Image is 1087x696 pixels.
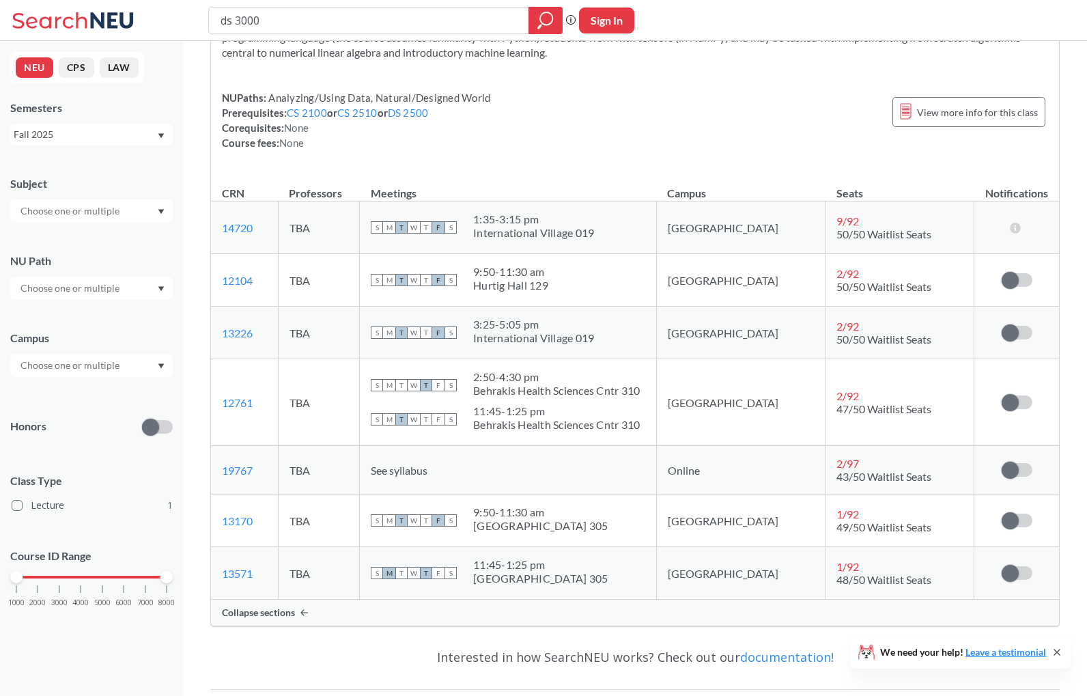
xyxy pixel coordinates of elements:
span: 9 / 92 [836,214,859,227]
a: documentation! [740,649,834,665]
svg: Dropdown arrow [158,133,165,139]
div: Subject [10,176,173,191]
span: T [420,379,432,391]
span: S [371,221,383,234]
a: Leave a testimonial [965,646,1046,658]
span: M [383,514,395,527]
span: 43/50 Waitlist Seats [836,470,931,483]
input: Choose one or multiple [14,203,128,219]
span: S [444,221,457,234]
td: [GEOGRAPHIC_DATA] [656,307,825,359]
td: [GEOGRAPHIC_DATA] [656,547,825,600]
span: View more info for this class [917,104,1038,121]
a: 14720 [222,221,253,234]
input: Choose one or multiple [14,357,128,374]
span: F [432,379,444,391]
div: Dropdown arrow [10,277,173,300]
td: [GEOGRAPHIC_DATA] [656,495,825,547]
td: [GEOGRAPHIC_DATA] [656,201,825,254]
span: W [408,379,420,391]
span: S [444,274,457,286]
label: Lecture [12,497,173,514]
span: F [432,567,444,579]
a: CS 2510 [337,107,378,119]
span: 47/50 Waitlist Seats [836,402,931,415]
svg: Dropdown arrow [158,363,165,369]
svg: Dropdown arrow [158,286,165,292]
th: Seats [825,172,974,201]
span: S [371,567,383,579]
span: S [444,567,457,579]
span: S [444,514,457,527]
span: W [408,413,420,426]
span: W [408,514,420,527]
span: 6000 [115,599,132,607]
svg: magnifying glass [537,11,554,30]
a: 13170 [222,514,253,527]
span: 1000 [8,599,25,607]
span: T [420,567,432,579]
input: Choose one or multiple [14,280,128,296]
button: Sign In [579,8,634,33]
a: CS 2100 [287,107,327,119]
div: 1:35 - 3:15 pm [473,212,594,226]
a: 19767 [222,464,253,477]
div: 9:50 - 11:30 am [473,265,548,279]
span: T [395,379,408,391]
div: 2:50 - 4:30 pm [473,370,640,384]
span: M [383,567,395,579]
div: [GEOGRAPHIC_DATA] 305 [473,519,608,533]
span: T [420,274,432,286]
a: DS 2500 [388,107,429,119]
span: 4000 [72,599,89,607]
span: S [371,413,383,426]
span: M [383,274,395,286]
td: [GEOGRAPHIC_DATA] [656,359,825,446]
td: TBA [278,307,359,359]
td: TBA [278,446,359,495]
span: M [383,413,395,426]
div: 11:45 - 1:25 pm [473,404,640,418]
span: T [395,413,408,426]
span: None [284,122,309,134]
div: International Village 019 [473,331,594,345]
span: T [395,514,408,527]
div: Hurtig Hall 129 [473,279,548,292]
td: TBA [278,201,359,254]
span: F [432,221,444,234]
span: 8000 [158,599,175,607]
span: M [383,221,395,234]
span: S [444,326,457,339]
div: NUPaths: Prerequisites: or or Corequisites: Course fees: [222,90,490,150]
span: Class Type [10,473,173,488]
span: W [408,567,420,579]
span: 50/50 Waitlist Seats [836,227,931,240]
span: T [420,413,432,426]
span: 48/50 Waitlist Seats [836,573,931,586]
button: CPS [59,57,94,78]
span: 2 / 92 [836,389,859,402]
span: See syllabus [371,464,427,477]
td: Online [656,446,825,495]
div: 3:25 - 5:05 pm [473,318,594,331]
span: S [444,379,457,391]
p: Honors [10,419,46,434]
span: S [371,274,383,286]
span: S [444,413,457,426]
span: 2 / 92 [836,267,859,280]
svg: Dropdown arrow [158,209,165,214]
span: W [408,326,420,339]
span: W [408,274,420,286]
button: NEU [16,57,53,78]
div: NU Path [10,253,173,268]
span: F [432,413,444,426]
div: Dropdown arrow [10,199,173,223]
span: S [371,326,383,339]
span: T [395,326,408,339]
span: 2000 [29,599,46,607]
td: TBA [278,547,359,600]
span: T [395,221,408,234]
button: LAW [100,57,139,78]
a: 12761 [222,396,253,409]
input: Class, professor, course number, "phrase" [219,9,519,32]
